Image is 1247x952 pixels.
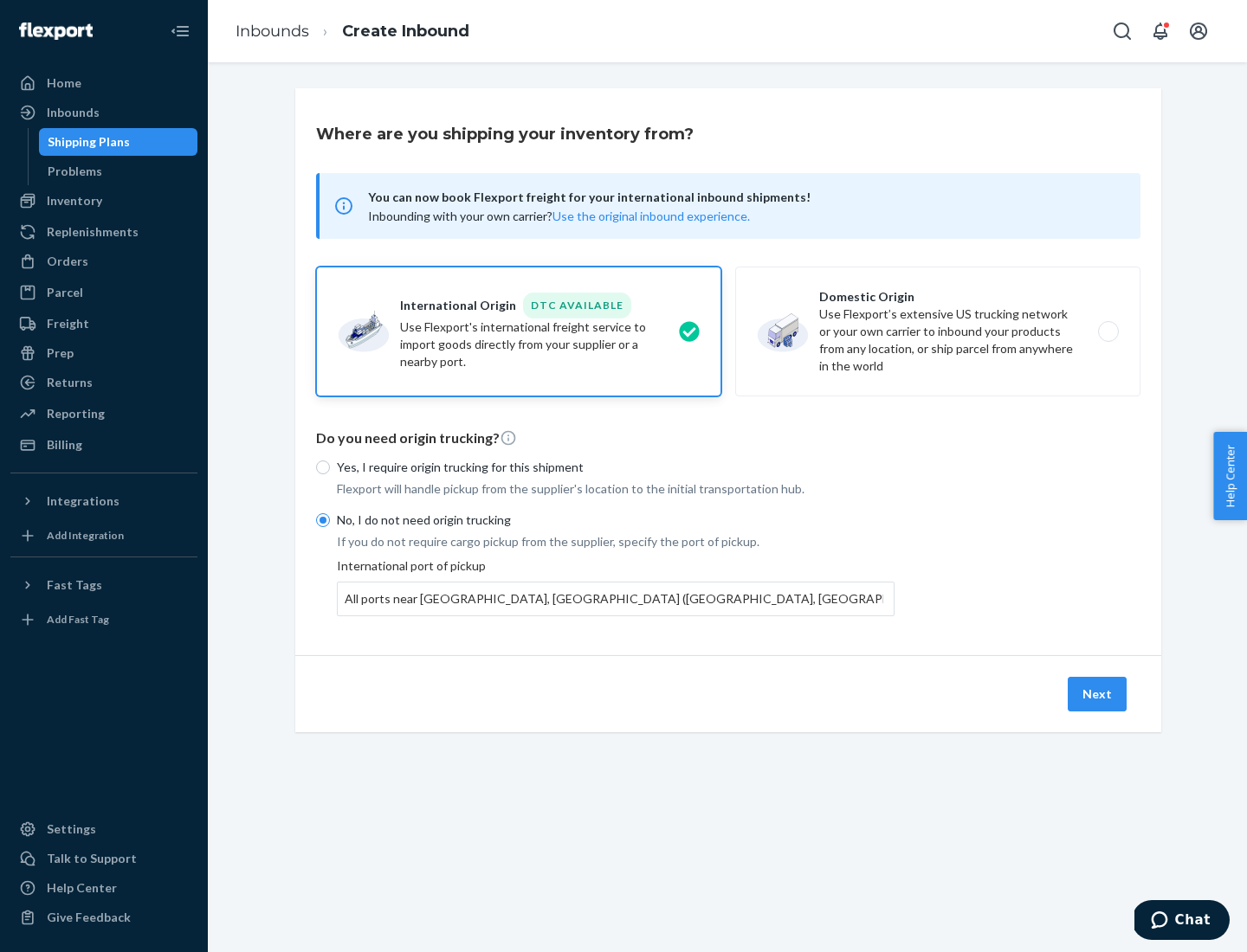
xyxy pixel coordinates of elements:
[47,576,102,594] div: Fast Tags
[552,208,750,225] button: Use the original inbound experience.
[1181,14,1216,48] button: Open account menu
[47,344,74,362] div: Prep
[10,187,197,215] a: Inventory
[39,128,198,156] a: Shipping Plans
[10,845,197,872] button: Talk to Support
[337,459,895,476] p: Yes, I require origin trucking for this shipment
[47,253,88,270] div: Orders
[47,909,131,926] div: Give Feedback
[337,511,895,529] p: No, I do not need origin trucking
[1134,900,1230,943] iframe: Opens a widget where you can chat to one of our agents
[47,74,81,92] div: Home
[47,612,109,627] div: Add Fast Tag
[10,431,197,459] a: Billing
[39,158,198,185] a: Problems
[1105,14,1140,48] button: Open Search Box
[10,571,197,599] button: Fast Tags
[342,22,469,41] a: Create Inbound
[47,104,100,121] div: Inbounds
[368,209,750,223] span: Inbounding with your own carrier?
[316,460,330,474] input: Yes, I require origin trucking for this shipment
[1143,14,1178,48] button: Open notifications
[10,522,197,550] a: Add Integration
[48,133,130,151] div: Shipping Plans
[10,69,197,97] a: Home
[47,528,124,543] div: Add Integration
[10,339,197,367] a: Prep
[19,23,93,40] img: Flexport logo
[47,850,137,867] div: Talk to Support
[10,248,197,275] a: Orders
[337,533,895,550] p: If you do not require cargo pickup from the supplier, specify the port of pickup.
[10,904,197,931] button: Give Feedback
[163,14,197,48] button: Close Navigation
[47,192,102,209] div: Inventory
[368,187,1120,208] span: You can now book Flexport freight for your international inbound shipments!
[236,22,309,41] a: Inbounds
[222,6,483,57] ol: breadcrumbs
[10,606,197,634] a: Add Fast Tag
[47,879,117,897] div: Help Center
[10,218,197,246] a: Replenishments
[47,284,83,301] div: Parcel
[48,163,102,180] div: Problems
[337,557,895,616] div: International port of pickup
[47,405,105,422] div: Reporting
[10,487,197,515] button: Integrations
[316,123,694,145] h3: Where are you shipping your inventory from?
[337,480,895,498] p: Flexport will handle pickup from the supplier's location to the initial transportation hub.
[10,369,197,396] a: Returns
[47,436,82,453] div: Billing
[316,513,330,527] input: No, I do not need origin trucking
[10,874,197,902] a: Help Center
[10,400,197,428] a: Reporting
[47,315,89,332] div: Freight
[47,223,139,241] div: Replenishments
[316,428,1140,448] p: Do you need origin trucking?
[1213,432,1247,520] button: Help Center
[10,279,197,306] a: Parcel
[47,492,120,510] div: Integrations
[10,310,197,338] a: Freight
[1068,677,1127,711] button: Next
[10,99,197,126] a: Inbounds
[47,820,96,838] div: Settings
[10,815,197,843] a: Settings
[47,374,93,391] div: Returns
